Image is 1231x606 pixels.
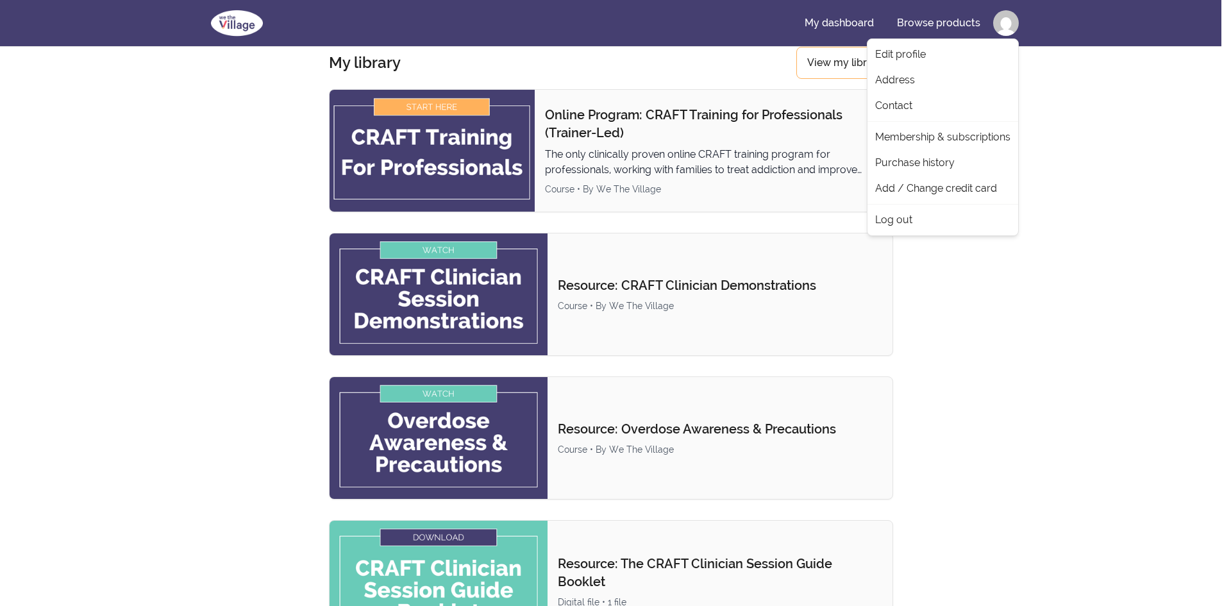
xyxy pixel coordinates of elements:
a: Add / Change credit card [870,176,1016,201]
a: Contact [870,93,1016,119]
a: Log out [870,207,1016,233]
a: Edit profile [870,42,1016,67]
a: Purchase history [870,150,1016,176]
a: Membership & subscriptions [870,124,1016,150]
a: Address [870,67,1016,93]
